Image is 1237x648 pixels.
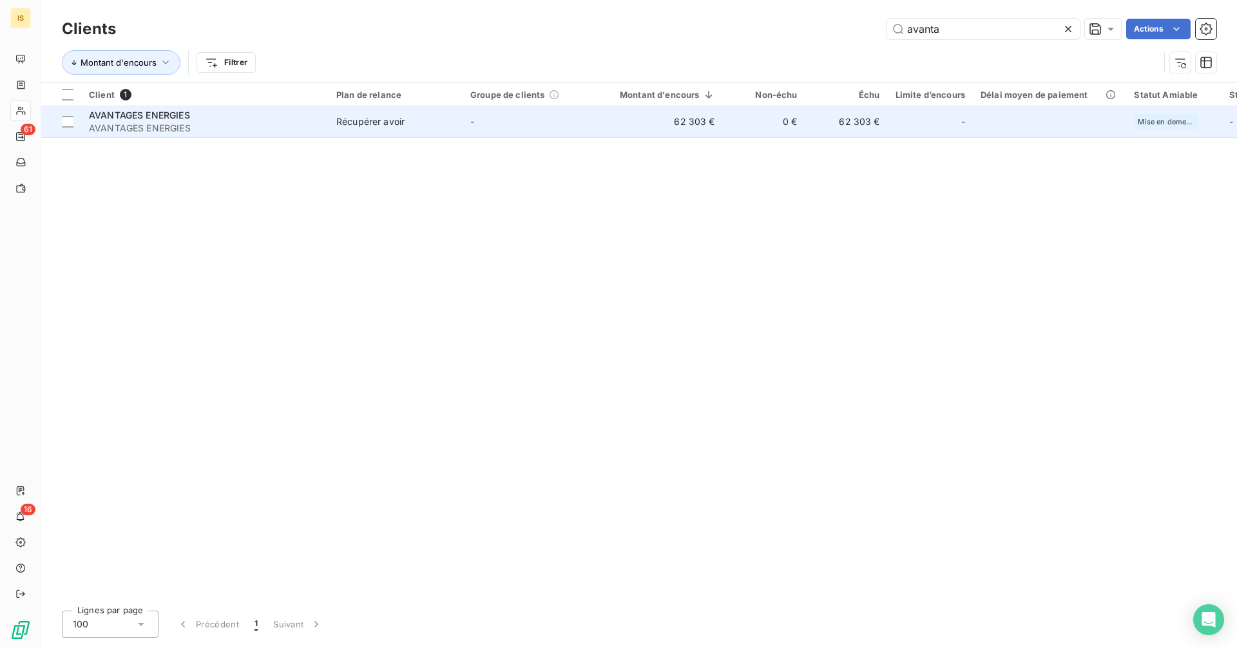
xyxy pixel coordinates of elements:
span: 16 [21,504,35,515]
button: Actions [1126,19,1191,39]
span: AVANTAGES ENERGIES [89,110,190,120]
button: 1 [247,611,265,638]
button: Précédent [169,611,247,638]
td: 0 € [723,106,805,137]
span: 1 [120,89,131,100]
img: Logo LeanPay [10,620,31,640]
button: Suivant [265,611,331,638]
div: IS [10,8,31,28]
div: Open Intercom Messenger [1193,604,1224,635]
span: Montant d'encours [81,57,157,68]
span: 100 [73,618,88,631]
button: Filtrer [197,52,256,73]
div: Non-échu [731,90,798,100]
span: Client [89,90,115,100]
div: Récupérer avoir [336,115,405,128]
span: 1 [254,618,258,631]
span: Groupe de clients [470,90,545,100]
span: - [470,116,474,127]
td: 62 303 € [805,106,888,137]
span: - [961,115,965,128]
div: Montant d'encours [604,90,715,100]
div: Statut Amiable [1134,90,1213,100]
button: Montant d'encours [62,50,180,75]
input: Rechercher [887,19,1080,39]
div: Échu [813,90,880,100]
div: Limite d’encours [896,90,965,100]
div: Plan de relance [336,90,455,100]
div: Délai moyen de paiement [981,90,1118,100]
td: 62 303 € [597,106,723,137]
h3: Clients [62,17,116,41]
span: 61 [21,124,35,135]
span: Mise en demeure [1138,118,1194,126]
span: - [1229,116,1233,127]
span: AVANTAGES ENERGIES [89,122,321,135]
